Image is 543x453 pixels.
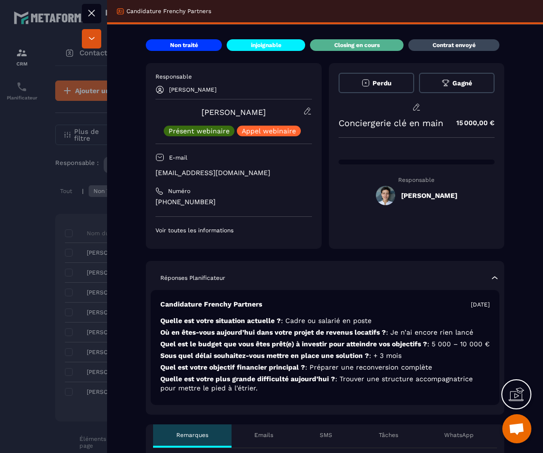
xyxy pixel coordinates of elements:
[169,86,217,93] p: [PERSON_NAME]
[254,431,273,439] p: Emails
[320,431,332,439] p: SMS
[444,431,474,439] p: WhatsApp
[155,73,312,81] p: Responsable
[339,73,414,93] button: Perdu
[427,340,490,348] span: : 5 000 – 10 000 €
[160,363,490,372] p: Quel est votre objectif financier principal ?
[160,374,490,393] p: Quelle est votre plus grande difficulté aujourd’hui ?
[155,197,312,207] p: [PHONE_NUMBER]
[386,328,473,336] span: : Je n’ai encore rien lancé
[242,128,296,134] p: Appel webinaire
[281,317,372,324] span: : Cadre ou salarié en poste
[169,154,187,162] p: E-mail
[160,340,490,349] p: Quel est le budget que vous êtes prêt(e) à investir pour atteindre vos objectifs ?
[401,192,457,199] h5: [PERSON_NAME]
[502,414,531,443] div: Ouvrir le chat
[160,351,490,360] p: Sous quel délai souhaitez-vous mettre en place une solution ?
[160,274,225,282] p: Réponses Planificateur
[160,300,262,309] p: Candidature Frenchy Partners
[160,316,490,325] p: Quelle est votre situation actuelle ?
[379,431,398,439] p: Tâches
[160,328,490,337] p: Où en êtes-vous aujourd’hui dans votre projet de revenus locatifs ?
[155,226,312,234] p: Voir toutes les informations
[433,41,476,49] p: Contrat envoyé
[369,352,402,359] span: : + 3 mois
[339,177,495,183] p: Responsable
[471,301,490,308] p: [DATE]
[202,108,266,117] a: [PERSON_NAME]
[176,431,208,439] p: Remarques
[334,41,380,49] p: Closing en cours
[339,118,443,128] p: Conciergerie clé en main
[372,80,391,87] span: Perdu
[447,113,495,132] p: 15 000,00 €
[452,80,472,87] span: Gagné
[126,7,211,15] p: Candidature Frenchy Partners
[155,168,312,178] p: [EMAIL_ADDRESS][DOMAIN_NAME]
[168,187,190,195] p: Numéro
[170,41,198,49] p: Non traité
[251,41,281,49] p: injoignable
[169,128,230,134] p: Présent webinaire
[305,363,432,371] span: : Préparer une reconversion complète
[419,73,495,93] button: Gagné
